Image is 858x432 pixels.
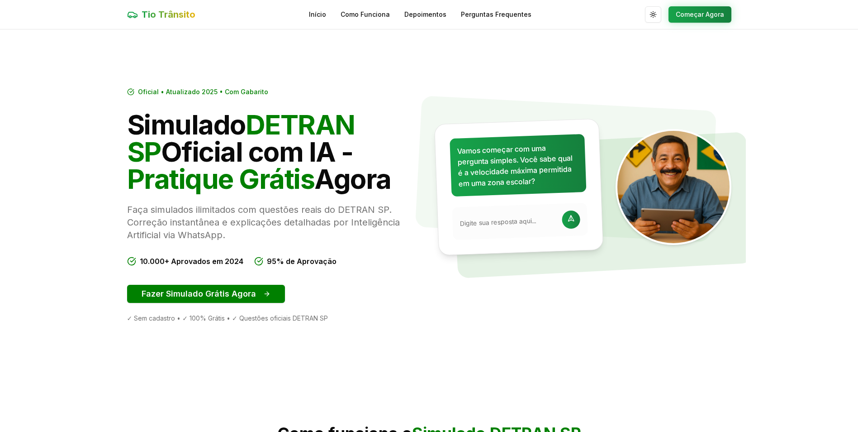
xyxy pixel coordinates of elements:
[127,108,355,168] span: DETRAN SP
[127,203,422,241] p: Faça simulados ilimitados com questões reais do DETRAN SP. Correção instantânea e explicações det...
[457,141,578,189] p: Vamos começar com uma pergunta simples. Você sabe qual é a velocidade máxima permitida em uma zon...
[341,10,390,19] a: Como Funciona
[668,6,731,23] button: Começar Agora
[127,285,285,303] button: Fazer Simulado Grátis Agora
[461,10,531,19] a: Perguntas Frequentes
[404,10,446,19] a: Depoimentos
[127,163,315,195] span: Pratique Grátis
[140,256,243,267] span: 10.000+ Aprovados em 2024
[309,10,326,19] a: Início
[460,216,557,228] input: Digite sua resposta aqui...
[127,111,422,192] h1: Simulado Oficial com IA - Agora
[616,129,731,245] img: Tio Trânsito
[142,8,195,21] span: Tio Trânsito
[267,256,337,267] span: 95% de Aprovação
[127,8,195,21] a: Tio Trânsito
[127,314,422,323] div: ✓ Sem cadastro • ✓ 100% Grátis • ✓ Questões oficiais DETRAN SP
[138,87,268,96] span: Oficial • Atualizado 2025 • Com Gabarito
